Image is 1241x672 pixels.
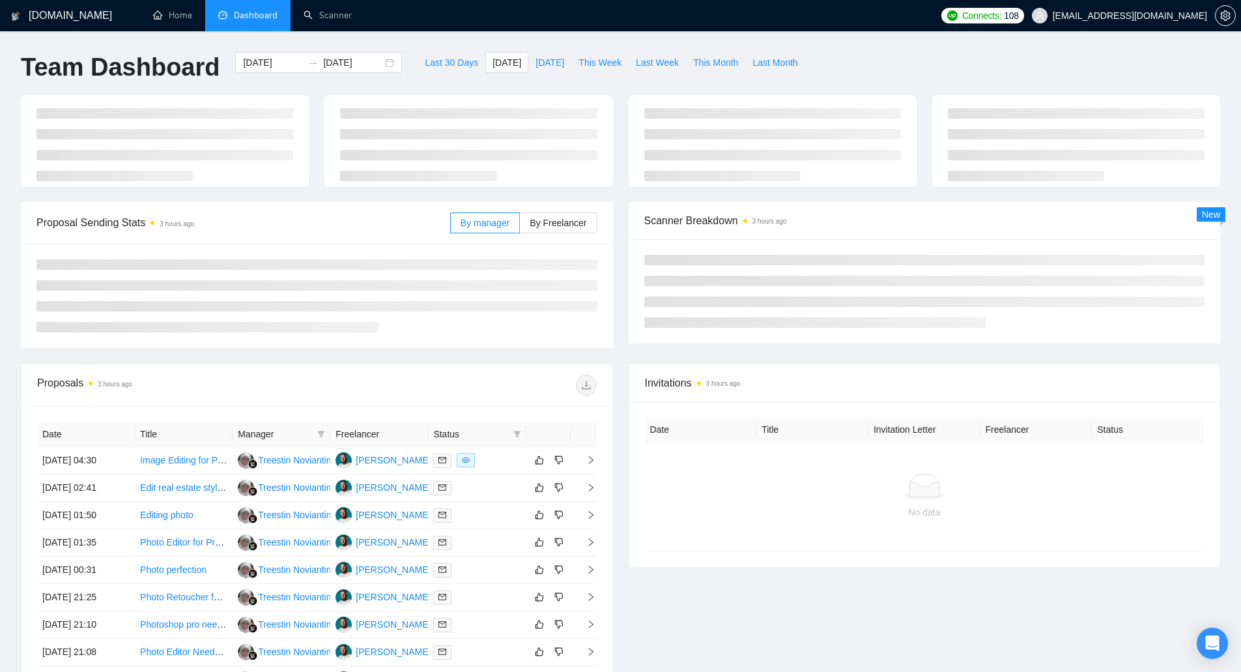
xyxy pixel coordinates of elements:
[356,590,431,604] div: [PERSON_NAME]
[258,535,333,549] div: Treestin Noviantini
[438,511,446,519] span: mail
[335,480,352,496] img: SN
[532,589,547,605] button: like
[706,380,741,387] time: 3 hours ago
[1202,209,1220,220] span: New
[238,644,254,660] img: TN
[535,647,544,657] span: like
[335,619,431,629] a: SN[PERSON_NAME]
[335,452,352,469] img: SN
[1004,8,1018,23] span: 108
[37,502,135,529] td: [DATE] 01:50
[238,619,333,629] a: TNTreestin Noviantini
[248,596,257,606] img: gigradar-bm.png
[756,417,868,443] th: Title
[238,534,254,551] img: TN
[438,538,446,546] span: mail
[248,542,257,551] img: gigradar-bm.png
[11,6,20,27] img: logo
[135,611,233,639] td: Photoshop pro needed to edit some numbers on pdfs (2 minutes work)
[238,482,333,492] a: TNTreestin Noviantini
[535,510,544,520] span: like
[1216,10,1235,21] span: setting
[745,52,805,73] button: Last Month
[554,455,563,465] span: dislike
[258,590,333,604] div: Treestin Noviantini
[135,475,233,502] td: Edit real estate style photo
[752,55,797,70] span: Last Month
[335,509,431,519] a: SN[PERSON_NAME]
[356,508,431,522] div: [PERSON_NAME]
[962,8,1001,23] span: Connects:
[438,456,446,464] span: mail
[160,220,194,227] time: 3 hours ago
[335,507,352,523] img: SN
[528,52,571,73] button: [DATE]
[693,55,738,70] span: This Month
[335,536,431,547] a: SN[PERSON_NAME]
[323,55,382,70] input: End date
[1197,628,1228,659] div: Open Intercom Messenger
[535,55,564,70] span: [DATE]
[37,447,135,475] td: [DATE] 04:30
[135,447,233,475] td: Image Editing for Pole/Boudoir Shoot
[532,617,547,632] button: like
[535,564,544,575] span: like
[258,480,333,495] div: Treestin Noviantini
[238,509,333,519] a: TNTreestin Noviantini
[576,592,595,602] span: right
[335,482,431,492] a: SN[PERSON_NAME]
[238,617,254,633] img: TN
[238,427,312,441] span: Manager
[1215,5,1236,26] button: setting
[551,507,567,523] button: dislike
[535,537,544,548] span: like
[433,427,507,441] span: Status
[238,591,333,602] a: TNTreestin Noviantini
[248,460,257,469] img: gigradar-bm.png
[485,52,528,73] button: [DATE]
[535,455,544,465] span: like
[438,566,446,574] span: mail
[335,562,352,578] img: SN
[37,422,135,447] th: Date
[535,619,544,630] span: like
[554,537,563,548] span: dislike
[258,562,333,577] div: Treestin Noviantini
[532,480,547,495] button: like
[140,564,207,575] a: Photo perfection
[307,57,318,68] span: to
[868,417,980,443] th: Invitation Letter
[238,564,333,574] a: TNTreestin Noviantini
[438,648,446,656] span: mail
[554,619,563,630] span: dislike
[135,584,233,611] td: Photo Retoucher for Bike Product Photos
[356,480,431,495] div: [PERSON_NAME]
[135,529,233,557] td: Photo Editor for Product Images
[243,55,302,70] input: Start date
[234,10,278,21] span: Dashboard
[513,430,521,438] span: filter
[535,482,544,493] span: like
[307,57,318,68] span: swap-right
[140,647,382,657] a: Photo Editor Needed for Facial Retouching in Group Photos
[335,589,352,606] img: SN
[248,624,257,633] img: gigradar-bm.png
[37,639,135,666] td: [DATE] 21:08
[238,562,254,578] img: TN
[576,565,595,574] span: right
[532,507,547,523] button: like
[248,487,257,496] img: gigradar-bm.png
[140,510,193,520] a: Editing photo
[576,647,595,656] span: right
[1035,11,1044,20] span: user
[135,502,233,529] td: Editing photo
[462,456,470,464] span: eye
[37,584,135,611] td: [DATE] 21:25
[576,510,595,519] span: right
[551,452,567,468] button: dislike
[330,422,428,447] th: Freelancer
[438,621,446,628] span: mail
[36,214,450,231] span: Proposal Sending Stats
[980,417,1092,443] th: Freelancer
